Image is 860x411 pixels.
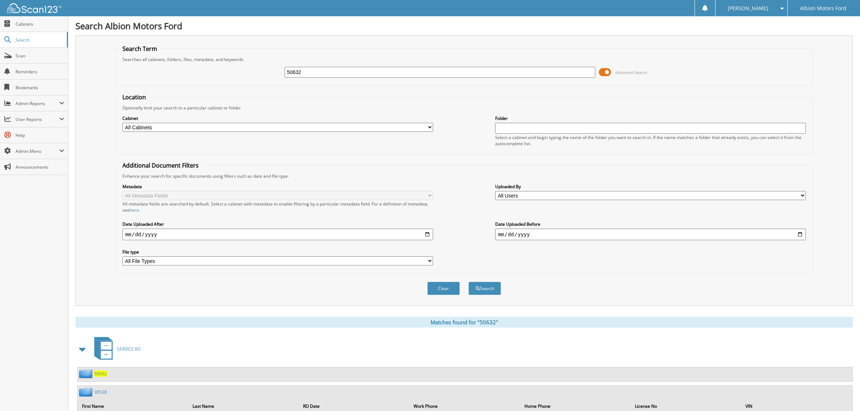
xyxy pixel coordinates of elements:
a: SERVICE RO [90,335,141,363]
div: Enhance your search for specific documents using filters such as date and file type. [119,173,810,179]
span: [PERSON_NAME] [728,6,768,10]
label: Date Uploaded Before [495,221,806,227]
h1: Search Albion Motors Ford [75,20,853,32]
input: end [495,229,806,240]
span: Help [16,132,64,138]
img: folder2.png [79,388,94,397]
label: Uploaded By [495,183,806,190]
div: Searches all cabinets, folders, files, metadata, and keywords [119,56,810,62]
span: Albion Motors Ford [800,6,846,10]
input: start [122,229,433,240]
div: Matches found for "50632" [75,317,853,328]
a: here [130,207,139,213]
span: Admin Reports [16,100,59,107]
img: folder2.png [79,369,94,378]
span: Bookmarks [16,85,64,91]
label: Metadata [122,183,433,190]
label: File type [122,249,433,255]
span: Scan [16,53,64,59]
a: 98538 [94,389,107,395]
span: Announcements [16,164,64,170]
span: Reminders [16,69,64,75]
span: SERVICE RO [117,346,141,352]
a: 50632 [94,371,107,377]
button: Search [468,282,501,295]
span: User Reports [16,116,59,122]
button: Clear [427,282,460,295]
span: Advanced Search [615,70,647,75]
span: Cabinets [16,21,64,27]
label: Folder [495,115,806,121]
label: Cabinet [122,115,433,121]
span: Admin Menu [16,148,59,154]
div: Optionally limit your search to a particular cabinet or folder [119,105,810,111]
legend: Search Term [119,45,161,53]
span: Search [16,37,63,43]
label: Date Uploaded After [122,221,433,227]
img: scan123-logo-white.svg [7,3,61,13]
div: Select a cabinet and begin typing the name of the folder you want to search in. If the name match... [495,134,806,147]
legend: Additional Document Filters [119,161,202,169]
legend: Location [119,93,150,101]
div: All metadata fields are searched by default. Select a cabinet with metadata to enable filtering b... [122,201,433,213]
